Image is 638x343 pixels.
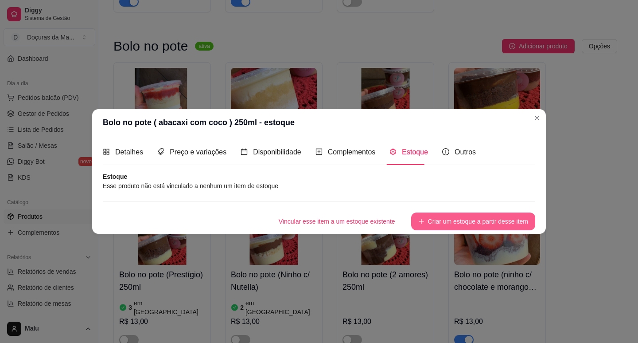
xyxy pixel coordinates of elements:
button: Vincular esse item a um estoque existente [272,213,402,230]
span: tags [157,148,164,155]
span: Disponibilidade [253,148,301,156]
article: Esse produto não está vinculado a nenhum um item de estoque [103,181,535,191]
span: info-circle [442,148,449,155]
button: Close [530,111,544,125]
span: calendar [241,148,248,155]
header: Bolo no pote ( abacaxi com coco ) 250ml - estoque [92,109,546,136]
span: appstore [103,148,110,155]
span: plus [418,218,424,225]
button: plusCriar um estoque a partir desse item [411,213,535,230]
span: Outros [455,148,476,156]
span: code-sandbox [389,148,397,155]
span: Detalhes [115,148,143,156]
span: Estoque [402,148,428,156]
span: Complementos [328,148,376,156]
article: Estoque [103,172,535,181]
span: plus-square [315,148,323,155]
span: Preço e variações [170,148,226,156]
